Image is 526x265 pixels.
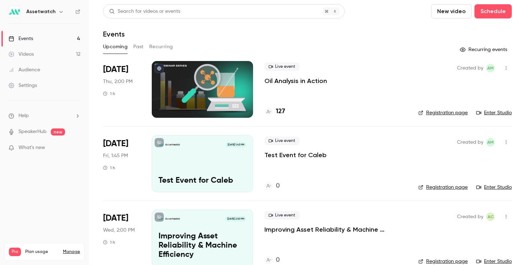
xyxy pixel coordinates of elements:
span: Created by [457,212,483,221]
button: Past [133,41,144,53]
div: Videos [9,51,34,58]
a: Manage [63,249,80,255]
span: Thu, 2:00 PM [103,78,133,85]
span: Help [18,112,29,120]
a: Registration page [418,109,468,116]
h4: 0 [276,181,280,191]
span: Wed, 2:00 PM [103,227,135,234]
span: [DATE] [103,64,128,75]
button: Schedule [474,4,512,18]
h4: 127 [276,107,285,116]
a: 0 [264,255,280,265]
a: Test Event for Caleb [264,151,327,159]
a: Enter Studio [476,109,512,116]
a: Enter Studio [476,184,512,191]
a: Improving Asset Reliability & Machine Efficiency [264,225,407,234]
span: Live event [264,211,300,220]
button: Recurring events [457,44,512,55]
span: Adam Creamer [486,212,495,221]
p: Improving Asset Reliability & Machine Efficiency [159,232,246,259]
p: Test Event for Caleb [159,176,246,186]
div: 1 h [103,91,115,96]
div: 1 h [103,165,115,171]
a: Enter Studio [476,258,512,265]
p: Assetwatch [165,217,180,221]
h6: Assetwatch [26,8,55,15]
span: Live event [264,137,300,145]
span: [DATE] [103,138,128,149]
span: [DATE] 2:00 PM [225,216,246,221]
a: Registration page [418,258,468,265]
span: AM [487,64,494,72]
span: AC [488,212,494,221]
p: Assetwatch [165,143,180,147]
span: Live event [264,62,300,71]
h4: 0 [276,255,280,265]
li: help-dropdown-opener [9,112,80,120]
div: Search for videos or events [109,8,180,15]
a: SpeakerHub [18,128,47,136]
span: new [51,128,65,136]
span: Created by [457,64,483,72]
div: Audience [9,66,40,73]
div: Sep 25 Thu, 2:00 PM (America/New York) [103,61,140,118]
span: Created by [457,138,483,147]
a: 127 [264,107,285,116]
div: Oct 3 Fri, 1:45 PM (America/New York) [103,135,140,192]
span: Plan usage [25,249,59,255]
span: Pro [9,248,21,256]
span: AM [487,138,494,147]
div: Settings [9,82,37,89]
h1: Events [103,30,125,38]
span: Auburn Meadows [486,64,495,72]
div: Events [9,35,33,42]
span: What's new [18,144,45,151]
button: Recurring [149,41,173,53]
a: Oil Analysis in Action [264,77,327,85]
span: [DATE] 1:45 PM [225,142,246,147]
span: [DATE] [103,212,128,224]
div: 1 h [103,239,115,245]
span: Fri, 1:45 PM [103,152,128,159]
button: Upcoming [103,41,128,53]
span: Auburn Meadows [486,138,495,147]
img: Assetwatch [9,6,20,17]
a: 0 [264,181,280,191]
button: New video [431,4,472,18]
a: Test Event for CalebAssetwatch[DATE] 1:45 PMTest Event for Caleb [152,135,253,192]
a: Registration page [418,184,468,191]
